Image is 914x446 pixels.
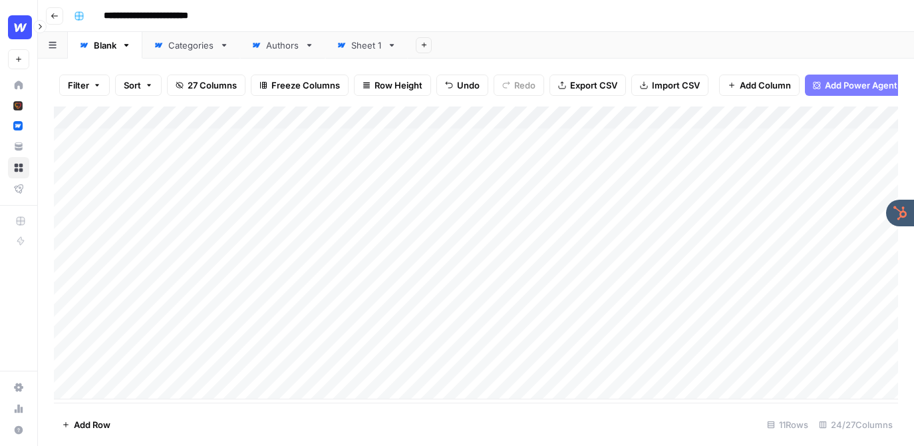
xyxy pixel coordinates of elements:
span: Import CSV [652,79,700,92]
a: Home [8,75,29,96]
a: Sheet 1 [325,32,408,59]
span: Add Power Agent [825,79,897,92]
div: Categories [168,39,214,52]
span: Redo [514,79,535,92]
button: Row Height [354,75,431,96]
button: Undo [436,75,488,96]
span: Add Row [74,418,110,431]
button: Sort [115,75,162,96]
span: 27 Columns [188,79,237,92]
button: Redo [494,75,544,96]
div: Blank [94,39,116,52]
button: Add Row [54,414,118,435]
button: Import CSV [631,75,708,96]
div: Authors [266,39,299,52]
div: Sheet 1 [351,39,382,52]
a: Browse [8,157,29,178]
button: Help + Support [8,419,29,441]
a: Categories [142,32,240,59]
button: Workspace: Webflow [8,11,29,44]
button: Filter [59,75,110,96]
a: Blank [68,32,142,59]
button: 27 Columns [167,75,245,96]
div: 11 Rows [762,414,814,435]
img: a1pu3e9a4sjoov2n4mw66knzy8l8 [13,121,23,130]
a: Your Data [8,136,29,157]
a: Authors [240,32,325,59]
span: Export CSV [570,79,617,92]
button: Add Power Agent [805,75,905,96]
button: Export CSV [549,75,626,96]
span: Undo [457,79,480,92]
a: Settings [8,377,29,398]
a: Flightpath [8,178,29,200]
div: 24/27 Columns [814,414,898,435]
button: Add Column [719,75,800,96]
span: Filter [68,79,89,92]
button: Freeze Columns [251,75,349,96]
span: Sort [124,79,141,92]
span: Row Height [375,79,422,92]
span: Freeze Columns [271,79,340,92]
img: x9pvq66k5d6af0jwfjov4in6h5zj [13,101,23,111]
span: Add Column [740,79,791,92]
a: Usage [8,398,29,419]
img: Webflow Logo [8,15,32,39]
